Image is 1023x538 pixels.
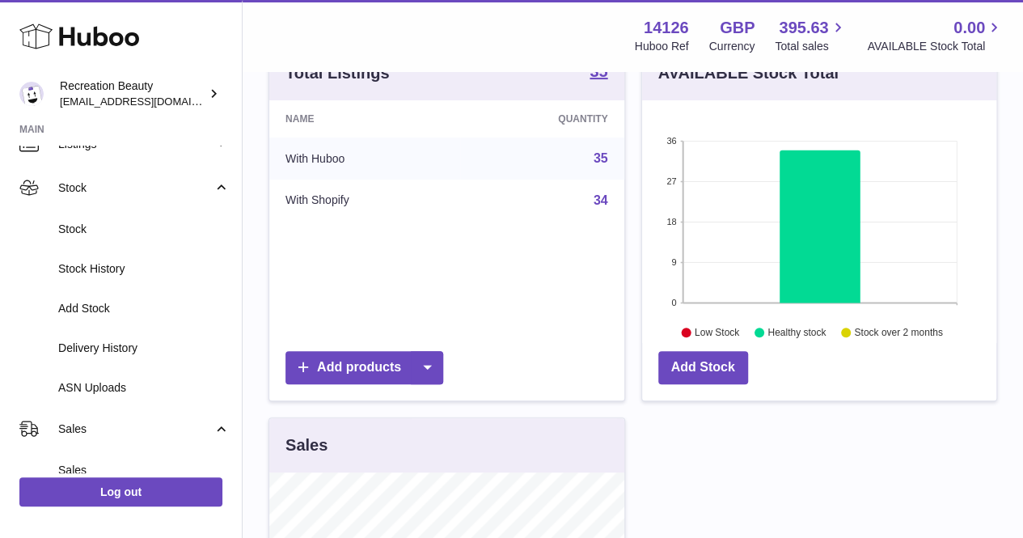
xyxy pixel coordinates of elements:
[694,327,739,338] text: Low Stock
[58,463,230,478] span: Sales
[867,39,1004,54] span: AVAILABLE Stock Total
[953,17,985,39] span: 0.00
[58,341,230,356] span: Delivery History
[460,100,624,138] th: Quantity
[590,63,607,79] strong: 35
[779,17,828,39] span: 395.63
[19,82,44,106] img: production@recreationbeauty.com
[58,222,230,237] span: Stock
[658,62,839,84] h3: AVAILABLE Stock Total
[58,301,230,316] span: Add Stock
[666,176,676,186] text: 27
[635,39,689,54] div: Huboo Ref
[58,422,213,437] span: Sales
[594,193,608,207] a: 34
[19,477,222,506] a: Log out
[644,17,689,39] strong: 14126
[590,63,607,83] a: 35
[709,39,755,54] div: Currency
[854,327,942,338] text: Stock over 2 months
[269,138,460,180] td: With Huboo
[671,257,676,267] text: 9
[58,180,213,196] span: Stock
[60,95,238,108] span: [EMAIL_ADDRESS][DOMAIN_NAME]
[867,17,1004,54] a: 0.00 AVAILABLE Stock Total
[720,17,755,39] strong: GBP
[666,217,676,227] text: 18
[285,62,390,84] h3: Total Listings
[58,261,230,277] span: Stock History
[269,100,460,138] th: Name
[767,327,826,338] text: Healthy stock
[269,180,460,222] td: With Shopify
[285,351,443,384] a: Add products
[666,136,676,146] text: 36
[775,17,847,54] a: 395.63 Total sales
[285,434,328,456] h3: Sales
[658,351,748,384] a: Add Stock
[594,151,608,165] a: 35
[58,380,230,396] span: ASN Uploads
[775,39,847,54] span: Total sales
[60,78,205,109] div: Recreation Beauty
[671,298,676,307] text: 0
